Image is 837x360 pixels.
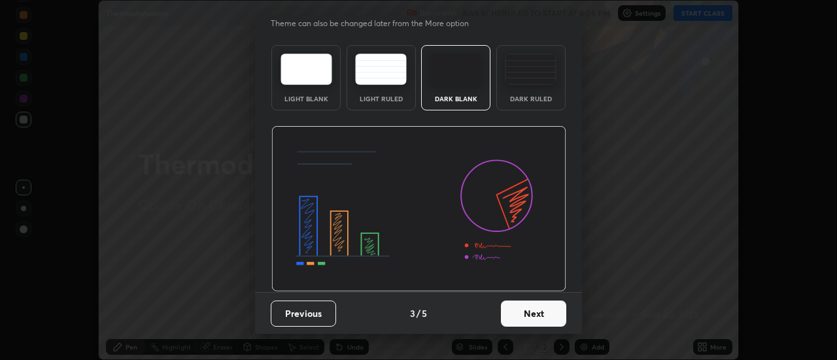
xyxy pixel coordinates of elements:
img: lightTheme.e5ed3b09.svg [281,54,332,85]
button: Previous [271,301,336,327]
button: Next [501,301,566,327]
h4: 5 [422,306,427,320]
img: darkThemeBanner.d06ce4a2.svg [271,126,566,292]
p: Theme can also be changed later from the More option [271,18,483,29]
img: lightRuledTheme.5fabf969.svg [355,54,407,85]
h4: 3 [410,306,415,320]
div: Light Ruled [355,95,407,102]
h4: / [417,306,420,320]
img: darkRuledTheme.de295e13.svg [505,54,556,85]
div: Dark Ruled [505,95,557,102]
img: darkTheme.f0cc69e5.svg [430,54,482,85]
div: Light Blank [280,95,332,102]
div: Dark Blank [430,95,482,102]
